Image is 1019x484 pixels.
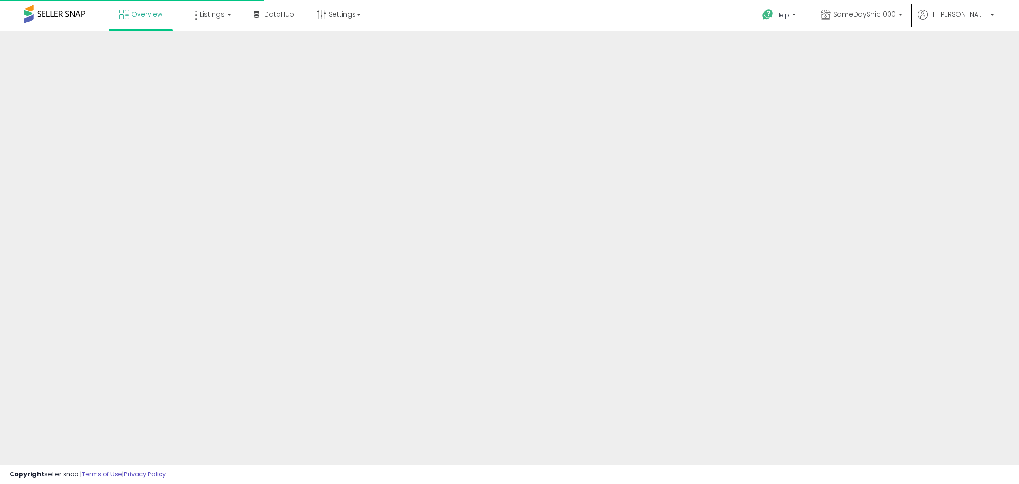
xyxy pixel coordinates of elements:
[755,1,805,31] a: Help
[918,10,994,31] a: Hi [PERSON_NAME]
[833,10,896,19] span: SameDayShip1000
[200,10,225,19] span: Listings
[930,10,987,19] span: Hi [PERSON_NAME]
[131,10,162,19] span: Overview
[264,10,294,19] span: DataHub
[776,11,789,19] span: Help
[762,9,774,21] i: Get Help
